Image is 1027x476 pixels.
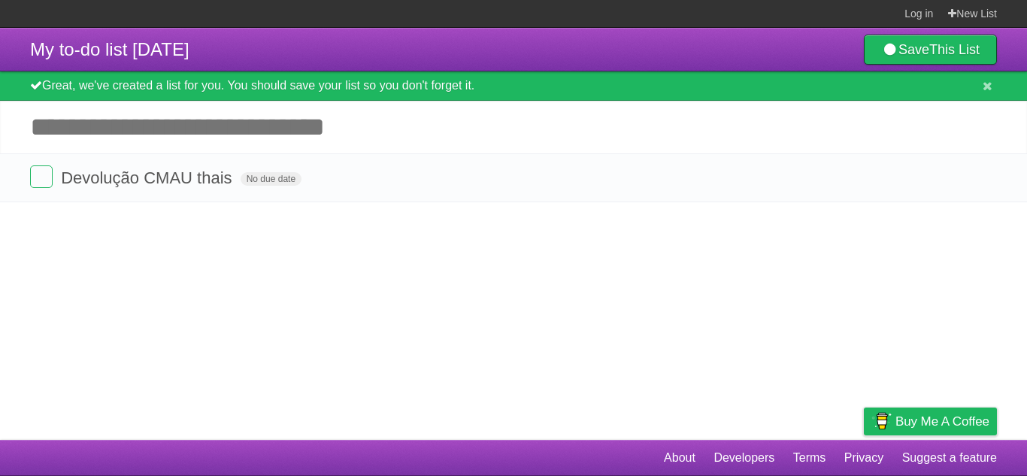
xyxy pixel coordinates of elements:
[664,444,695,472] a: About
[864,408,997,435] a: Buy me a coffee
[902,444,997,472] a: Suggest a feature
[30,39,189,59] span: My to-do list [DATE]
[793,444,826,472] a: Terms
[241,172,301,186] span: No due date
[30,165,53,188] label: Done
[713,444,774,472] a: Developers
[871,408,892,434] img: Buy me a coffee
[929,42,980,57] b: This List
[844,444,883,472] a: Privacy
[895,408,989,435] span: Buy me a coffee
[864,35,997,65] a: SaveThis List
[61,168,235,187] span: Devolução CMAU thais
